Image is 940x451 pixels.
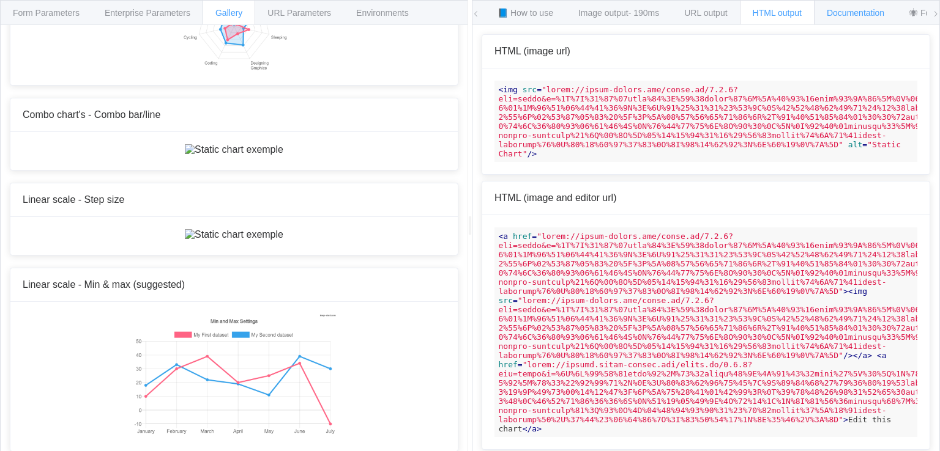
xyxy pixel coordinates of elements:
[523,85,537,94] span: src
[853,287,867,296] span: img
[267,8,331,18] span: URL Parameters
[215,8,242,18] span: Gallery
[503,232,508,241] span: a
[862,351,867,360] span: a
[499,140,901,158] span: "Static Chart"
[629,8,660,18] span: - 190ms
[23,109,160,120] span: Combo chart's - Combo bar/line
[513,232,532,241] span: href
[498,8,553,18] span: 📘 How to use
[356,8,409,18] span: Environments
[185,144,283,155] img: Static chart exemple
[853,351,872,360] span: </ >
[827,8,884,18] span: Documentation
[23,194,124,205] span: Linear scale - Step size
[494,227,917,437] code: Edit this chart
[882,351,887,360] span: a
[132,314,336,436] img: Static chart exemple
[23,279,185,290] span: Linear scale - Min & max (suggested)
[684,8,727,18] span: URL output
[578,8,659,18] span: Image output
[13,8,80,18] span: Form Parameters
[185,229,283,240] img: Static chart exemple
[503,85,517,94] span: img
[848,140,862,149] span: alt
[499,360,518,369] span: href
[105,8,190,18] span: Enterprise Parameters
[532,424,537,433] span: a
[753,8,802,18] span: HTML output
[523,424,542,433] span: </ >
[494,46,570,56] span: HTML (image url)
[499,296,513,305] span: src
[494,193,616,203] span: HTML (image and editor url)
